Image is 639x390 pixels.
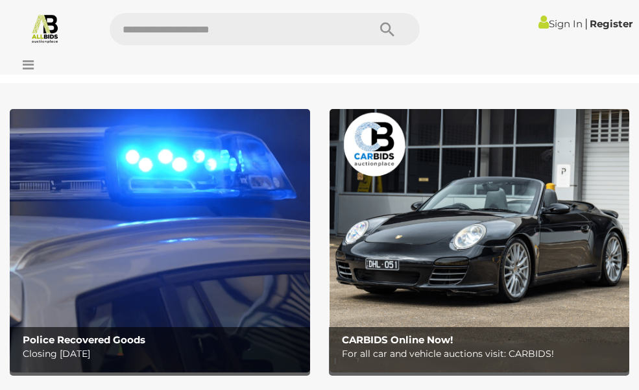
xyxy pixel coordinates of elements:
[538,18,583,30] a: Sign In
[342,346,623,362] p: For all car and vehicle auctions visit: CARBIDS!
[330,109,630,372] img: CARBIDS Online Now!
[30,13,60,43] img: Allbids.com.au
[23,334,145,346] b: Police Recovered Goods
[10,109,310,372] img: Police Recovered Goods
[355,13,420,45] button: Search
[10,109,310,372] a: Police Recovered Goods Police Recovered Goods Closing [DATE]
[342,334,453,346] b: CARBIDS Online Now!
[585,16,588,30] span: |
[330,109,630,372] a: CARBIDS Online Now! CARBIDS Online Now! For all car and vehicle auctions visit: CARBIDS!
[590,18,633,30] a: Register
[23,346,304,362] p: Closing [DATE]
